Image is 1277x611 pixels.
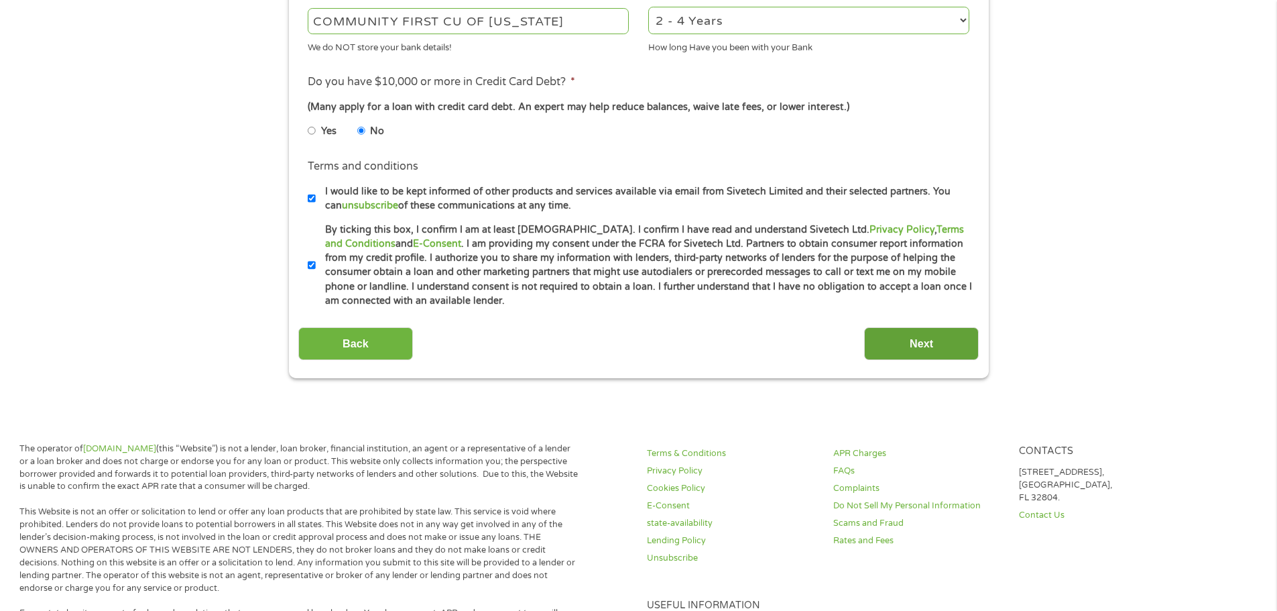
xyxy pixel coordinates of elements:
[647,535,817,547] a: Lending Policy
[647,552,817,565] a: Unsubscribe
[869,224,934,235] a: Privacy Policy
[308,36,629,54] div: We do NOT store your bank details!
[370,124,384,139] label: No
[342,200,398,211] a: unsubscribe
[833,517,1004,530] a: Scams and Fraud
[648,36,969,54] div: How long Have you been with your Bank
[864,327,979,360] input: Next
[1019,445,1189,458] h4: Contacts
[308,100,969,115] div: (Many apply for a loan with credit card debt. An expert may help reduce balances, waive late fees...
[19,443,579,494] p: The operator of (this “Website”) is not a lender, loan broker, financial institution, an agent or...
[325,224,964,249] a: Terms and Conditions
[298,327,413,360] input: Back
[308,160,418,174] label: Terms and conditions
[647,517,817,530] a: state-availability
[833,482,1004,495] a: Complaints
[833,500,1004,512] a: Do Not Sell My Personal Information
[308,75,575,89] label: Do you have $10,000 or more in Credit Card Debt?
[647,447,817,460] a: Terms & Conditions
[1019,466,1189,504] p: [STREET_ADDRESS], [GEOGRAPHIC_DATA], FL 32804.
[833,447,1004,460] a: APR Charges
[413,238,461,249] a: E-Consent
[647,500,817,512] a: E-Consent
[316,223,973,309] label: By ticking this box, I confirm I am at least [DEMOGRAPHIC_DATA]. I confirm I have read and unders...
[83,443,156,454] a: [DOMAIN_NAME]
[833,465,1004,478] a: FAQs
[316,184,973,213] label: I would like to be kept informed of other products and services available via email from Sivetech...
[833,535,1004,547] a: Rates and Fees
[1019,509,1189,522] a: Contact Us
[647,482,817,495] a: Cookies Policy
[647,465,817,478] a: Privacy Policy
[321,124,337,139] label: Yes
[19,506,579,594] p: This Website is not an offer or solicitation to lend or offer any loan products that are prohibit...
